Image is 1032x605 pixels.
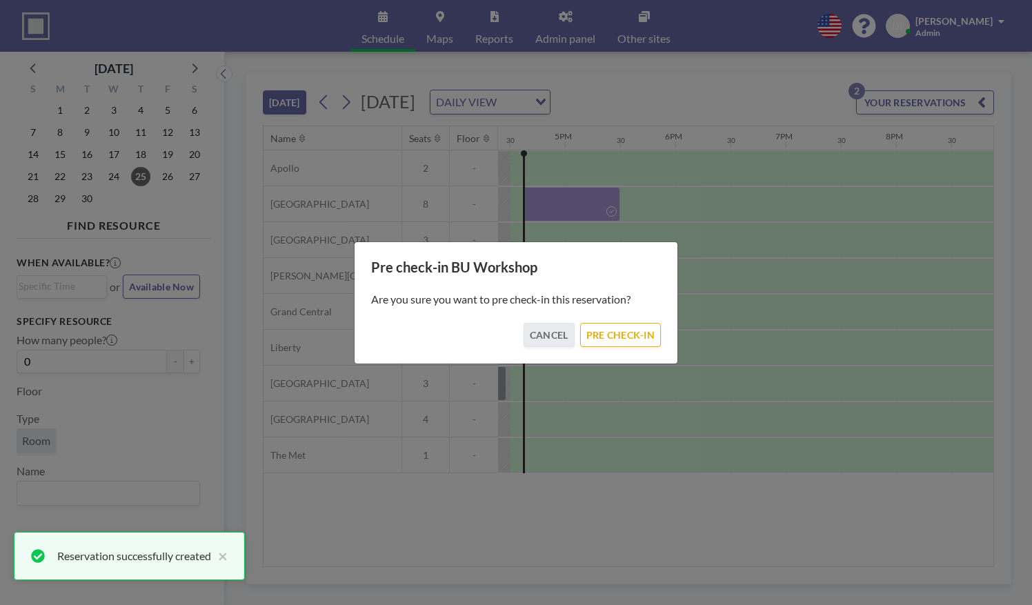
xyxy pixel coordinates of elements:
div: Reservation successfully created [57,548,211,564]
h3: Pre check-in BU Workshop [371,259,661,276]
button: close [211,548,228,564]
button: CANCEL [524,323,575,347]
button: PRE CHECK-IN [580,323,661,347]
p: Are you sure you want to pre check-in this reservation? [371,292,661,306]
